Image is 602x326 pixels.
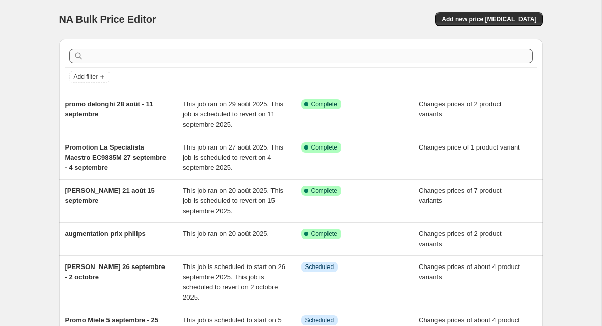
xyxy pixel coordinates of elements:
[311,143,337,152] span: Complete
[65,143,167,171] span: Promotion La Specialista Maestro EC9885M 27 septembre - 4 septembre
[65,100,153,118] span: promo delonghi 28 août - 11 septembre
[74,73,98,81] span: Add filter
[419,100,502,118] span: Changes prices of 2 product variants
[183,263,285,301] span: This job is scheduled to start on 26 septembre 2025. This job is scheduled to revert on 2 octobre...
[435,12,542,26] button: Add new price [MEDICAL_DATA]
[311,100,337,108] span: Complete
[311,187,337,195] span: Complete
[305,263,334,271] span: Scheduled
[305,316,334,324] span: Scheduled
[183,230,269,238] span: This job ran on 20 août 2025.
[419,230,502,248] span: Changes prices of 2 product variants
[442,15,536,23] span: Add new price [MEDICAL_DATA]
[419,187,502,204] span: Changes prices of 7 product variants
[419,263,520,281] span: Changes prices of about 4 product variants
[65,230,146,238] span: augmentation prix philips
[59,14,156,25] span: NA Bulk Price Editor
[183,187,283,215] span: This job ran on 20 août 2025. This job is scheduled to revert on 15 septembre 2025.
[183,143,283,171] span: This job ran on 27 août 2025. This job is scheduled to revert on 4 septembre 2025.
[65,263,166,281] span: [PERSON_NAME] 26 septembre - 2 octobre
[183,100,283,128] span: This job ran on 29 août 2025. This job is scheduled to revert on 11 septembre 2025.
[419,143,520,151] span: Changes price of 1 product variant
[65,187,155,204] span: [PERSON_NAME] 21 août 15 septembre
[311,230,337,238] span: Complete
[69,71,110,83] button: Add filter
